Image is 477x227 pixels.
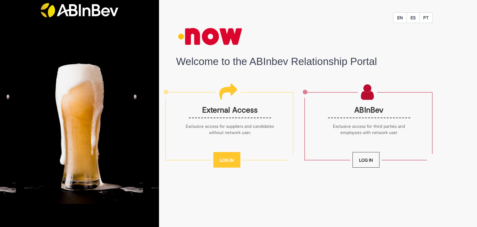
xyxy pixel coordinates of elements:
[323,123,415,136] p: Exclusive access for third parties and employees with network user
[176,23,244,50] img: logo_now_small.png
[393,12,407,23] button: EN
[213,152,240,168] a: Log In
[184,123,275,136] p: Exclusive access for suppliers and candidates without network user.
[419,12,433,23] button: PT
[407,12,420,23] button: ES
[176,56,433,67] h1: Welcome to the ABInbev Relationship Portal
[41,3,118,17] img: ABInbev-white.png
[352,152,379,168] a: Log In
